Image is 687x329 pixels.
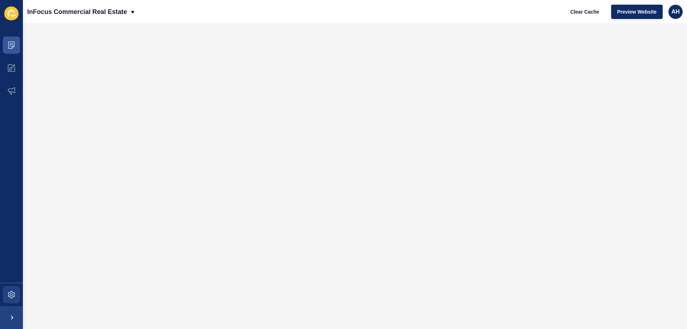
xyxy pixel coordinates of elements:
p: InFocus Commercial Real Estate [27,3,127,21]
button: Preview Website [611,5,663,19]
span: Preview Website [617,8,657,15]
span: AH [671,8,679,15]
span: Clear Cache [570,8,599,15]
button: Clear Cache [564,5,605,19]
